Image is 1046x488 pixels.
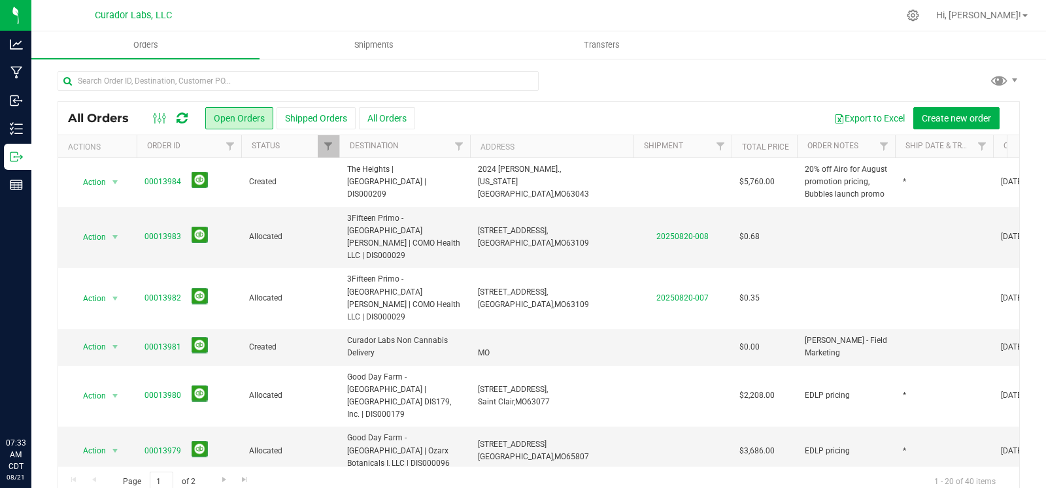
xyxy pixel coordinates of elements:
[478,440,547,449] span: [STREET_ADDRESS]
[6,437,25,472] p: 07:33 AM CDT
[347,432,462,470] span: Good Day Farm - [GEOGRAPHIC_DATA] | Ozarx Botanicals I, LLC | DIS000096
[71,289,107,308] span: Action
[554,452,566,461] span: MO
[478,385,548,394] span: [STREET_ADDRESS],
[644,141,683,150] a: Shipment
[107,173,124,191] span: select
[220,135,241,157] a: Filter
[805,389,850,402] span: EDLP pricing
[470,135,633,158] th: Address
[71,173,107,191] span: Action
[6,472,25,482] p: 08/21
[913,107,1000,129] button: Create new order
[554,300,566,309] span: MO
[260,31,488,59] a: Shipments
[249,389,331,402] span: Allocated
[478,238,554,248] span: [GEOGRAPHIC_DATA],
[71,387,107,405] span: Action
[249,176,331,188] span: Created
[10,66,23,79] inline-svg: Manufacturing
[347,212,462,263] span: 3Fifteen Primo - [GEOGRAPHIC_DATA][PERSON_NAME] | COMO Health LLC | DIS000029
[478,300,554,309] span: [GEOGRAPHIC_DATA],
[566,189,589,199] span: 63043
[71,228,107,246] span: Action
[144,176,181,188] a: 00013984
[478,397,515,406] span: Saint Clair,
[107,228,124,246] span: select
[554,189,566,199] span: MO
[448,135,470,157] a: Filter
[58,71,539,91] input: Search Order ID, Destination, Customer PO...
[656,293,709,302] a: 20250820-007
[742,142,789,152] a: Total Price
[10,150,23,163] inline-svg: Outbound
[347,273,462,323] span: 3Fifteen Primo - [GEOGRAPHIC_DATA][PERSON_NAME] | COMO Health LLC | DIS000029
[739,231,760,243] span: $0.68
[905,9,921,22] div: Manage settings
[68,111,142,125] span: All Orders
[144,445,181,457] a: 00013979
[10,122,23,135] inline-svg: Inventory
[488,31,716,59] a: Transfers
[873,135,895,157] a: Filter
[249,341,331,353] span: Created
[68,142,131,152] div: Actions
[807,141,858,150] a: Order Notes
[205,107,273,129] button: Open Orders
[144,292,181,304] a: 00013982
[249,292,331,304] span: Allocated
[478,165,561,174] span: 2024 [PERSON_NAME].,
[347,334,462,359] span: Curador Labs Non Cannabis Delivery
[318,135,339,157] a: Filter
[739,445,775,457] span: $3,686.00
[478,348,490,357] span: MO
[478,226,548,235] span: [STREET_ADDRESS],
[515,397,527,406] span: MO
[107,289,124,308] span: select
[31,31,260,59] a: Orders
[144,231,181,243] a: 00013983
[566,452,589,461] span: 65807
[805,163,887,201] span: 20% off Airo for August promotion pricing, Bubbles launch promo
[566,238,589,248] span: 63109
[971,135,993,157] a: Filter
[554,238,566,248] span: MO
[144,341,181,353] a: 00013981
[905,141,1006,150] a: Ship Date & Transporter
[71,338,107,356] span: Action
[116,39,176,51] span: Orders
[10,94,23,107] inline-svg: Inbound
[478,177,554,199] span: [US_STATE][GEOGRAPHIC_DATA],
[107,338,124,356] span: select
[107,387,124,405] span: select
[147,141,180,150] a: Order ID
[739,389,775,402] span: $2,208.00
[739,176,775,188] span: $5,760.00
[350,141,399,150] a: Destination
[478,287,548,297] span: [STREET_ADDRESS],
[478,452,554,461] span: [GEOGRAPHIC_DATA],
[826,107,913,129] button: Export to Excel
[337,39,411,51] span: Shipments
[805,445,850,457] span: EDLP pricing
[359,107,415,129] button: All Orders
[95,10,172,21] span: Curador Labs, LLC
[739,341,760,353] span: $0.00
[805,334,887,359] span: [PERSON_NAME] - Field Marketing
[922,113,991,123] span: Create new order
[13,383,52,423] iframe: Resource center
[10,178,23,191] inline-svg: Reports
[347,163,462,201] span: The Heights | [GEOGRAPHIC_DATA] | DIS000209
[656,232,709,241] a: 20250820-008
[566,300,589,309] span: 63109
[10,38,23,51] inline-svg: Analytics
[527,397,550,406] span: 63077
[710,135,732,157] a: Filter
[347,371,462,421] span: Good Day Farm - [GEOGRAPHIC_DATA] | [GEOGRAPHIC_DATA] DIS179, Inc. | DIS000179
[252,141,280,150] a: Status
[249,231,331,243] span: Allocated
[566,39,637,51] span: Transfers
[249,445,331,457] span: Allocated
[107,442,124,460] span: select
[71,442,107,460] span: Action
